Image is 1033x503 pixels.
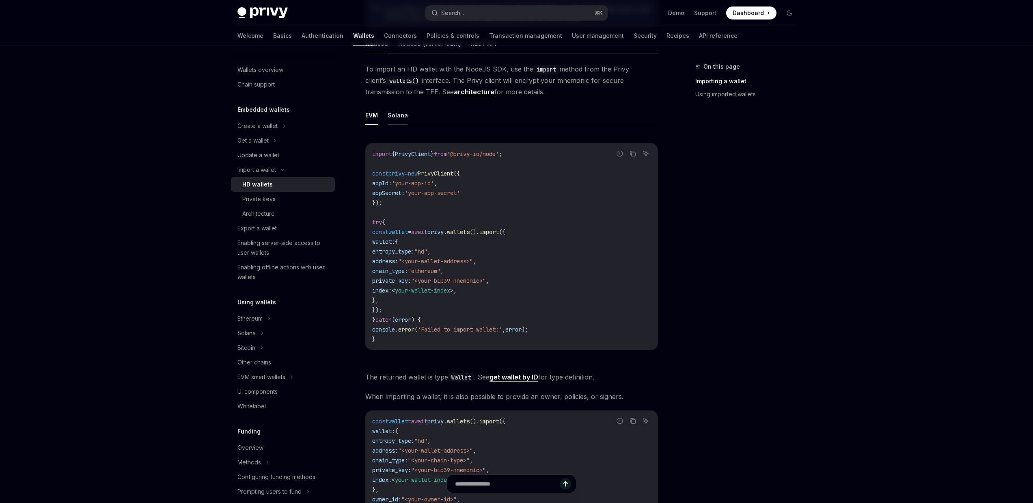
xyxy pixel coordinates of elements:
[486,277,489,284] span: ,
[405,170,408,177] span: =
[388,228,408,236] span: wallet
[242,209,275,219] div: Architecture
[237,387,278,397] div: UI components
[634,26,657,46] a: Security
[395,287,408,294] span: your
[411,316,421,323] span: ) {
[733,9,764,17] span: Dashboard
[594,10,603,16] span: ⌘ K
[411,418,427,425] span: await
[372,466,411,474] span: private_key:
[411,228,427,236] span: await
[411,466,486,474] span: "<your-bip39-mnemonic>"
[372,248,414,255] span: entropy_type:
[427,248,431,255] span: ,
[372,150,392,158] span: import
[237,358,271,367] div: Other chains
[231,177,335,192] a: HD wallets
[414,326,418,333] span: (
[490,373,538,382] a: get wallet by ID
[641,416,651,426] button: Ask AI
[372,189,405,197] span: appSecret:
[453,170,460,177] span: ({
[502,326,505,333] span: ,
[388,170,405,177] span: privy
[408,287,411,294] span: -
[353,26,374,46] a: Wallets
[522,326,528,333] span: );
[372,326,395,333] span: console
[615,148,625,159] button: Report incorrect code
[237,80,275,89] div: Chain support
[395,316,411,323] span: error
[395,427,398,435] span: {
[302,26,343,46] a: Authentication
[499,150,502,158] span: ;
[447,228,470,236] span: wallets
[237,457,261,467] div: Methods
[237,26,263,46] a: Welcome
[365,391,658,402] span: When importing a wallet, it is also possible to provide an owner, policies, or signers.
[237,262,330,282] div: Enabling offline actions with user wallets
[405,189,460,197] span: 'your-app-secret'
[372,267,408,275] span: chain_type:
[237,65,283,75] div: Wallets overview
[486,466,489,474] span: ,
[372,447,398,454] span: address:
[237,314,263,323] div: Ethereum
[237,105,290,115] h5: Embedded wallets
[418,170,453,177] span: PrivyClient
[703,62,740,72] span: On this page
[454,88,494,96] a: architecture
[237,487,302,496] div: Prompting users to fund
[237,150,279,160] div: Update a wallet
[365,371,658,383] span: The returned wallet is type . See for type definition.
[237,401,266,411] div: Whitelabel
[365,106,378,125] button: EVM
[447,150,499,158] span: '@privy-io/node'
[441,8,464,18] div: Search...
[470,457,473,464] span: ,
[431,150,434,158] span: }
[372,238,395,245] span: wallet:
[231,470,335,484] a: Configuring funding methods
[382,219,385,226] span: {
[434,180,437,187] span: ,
[392,316,395,323] span: (
[408,457,470,464] span: "<your-chain-type>"
[470,228,479,236] span: ().
[695,88,802,101] a: Using imported wallets
[237,443,263,453] div: Overview
[372,437,414,444] span: entropy_type:
[372,316,375,323] span: }
[479,228,499,236] span: import
[470,418,479,425] span: ().
[388,106,408,125] button: Solana
[434,150,447,158] span: from
[395,326,398,333] span: .
[237,238,330,258] div: Enabling server-side access to user wallets
[237,121,278,131] div: Create a wallet
[408,267,440,275] span: "ethereum"
[628,416,638,426] button: Copy the contents from the code block
[372,457,408,464] span: chain_type:
[372,418,388,425] span: const
[372,427,395,435] span: wallet:
[572,26,624,46] a: User management
[533,65,559,74] code: import
[427,26,479,46] a: Policies & controls
[365,63,658,98] span: To import an HD wallet with the NodeJS SDK, use the method from the Privy client’s interface. The...
[448,373,474,382] code: Wallet
[372,287,392,294] span: index:
[434,287,450,294] span: index
[372,170,388,177] span: const
[666,26,689,46] a: Recipes
[418,326,502,333] span: 'Failed to import wallet:'
[237,165,276,175] div: Import a wallet
[231,440,335,455] a: Overview
[499,418,505,425] span: ({
[231,384,335,399] a: UI components
[392,150,395,158] span: {
[398,447,473,454] span: "<your-wallet-address>"
[372,228,388,236] span: const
